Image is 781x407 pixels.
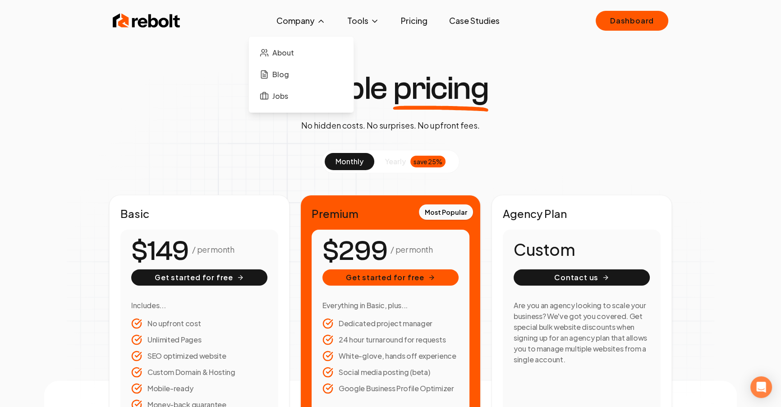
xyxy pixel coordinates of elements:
[131,300,267,311] h3: Includes...
[131,367,267,378] li: Custom Domain & Hosting
[131,269,267,286] button: Get started for free
[322,231,387,272] number-flow-react: $299
[131,334,267,345] li: Unlimited Pages
[322,351,459,361] li: White-glove, hands off experience
[394,12,435,30] a: Pricing
[322,318,459,329] li: Dedicated project manager
[419,204,473,220] div: Most Popular
[596,11,668,31] a: Dashboard
[322,383,459,394] li: Google Business Profile Optimizer
[335,157,363,166] span: monthly
[131,318,267,329] li: No upfront cost
[120,206,278,221] h2: Basic
[113,12,180,30] img: Rebolt Logo
[385,156,406,167] span: yearly
[410,156,446,167] div: save 25%
[293,72,489,105] h1: Simple
[325,153,374,170] button: monthly
[322,334,459,345] li: 24 hour turnaround for requests
[514,269,650,286] button: Contact us
[131,383,267,394] li: Mobile-ready
[192,243,234,256] p: / per month
[374,153,456,170] button: yearlysave 25%
[442,12,507,30] a: Case Studies
[322,300,459,311] h3: Everything in Basic, plus...
[269,12,333,30] button: Company
[514,300,650,365] h3: Are you an agency looking to scale your business? We've got you covered. Get special bulk website...
[301,119,480,132] p: No hidden costs. No surprises. No upfront fees.
[340,12,386,30] button: Tools
[312,206,469,221] h2: Premium
[514,240,650,259] h1: Custom
[131,231,188,272] number-flow-react: $149
[131,351,267,361] li: SEO optimized website
[393,72,489,105] span: pricing
[322,269,459,286] button: Get started for free
[503,206,661,221] h2: Agency Plan
[256,87,346,105] a: Jobs
[322,367,459,378] li: Social media posting (beta)
[272,69,289,80] span: Blog
[750,376,772,398] div: Open Intercom Messenger
[272,91,288,102] span: Jobs
[256,44,346,62] a: About
[272,47,294,58] span: About
[256,65,346,83] a: Blog
[390,243,432,256] p: / per month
